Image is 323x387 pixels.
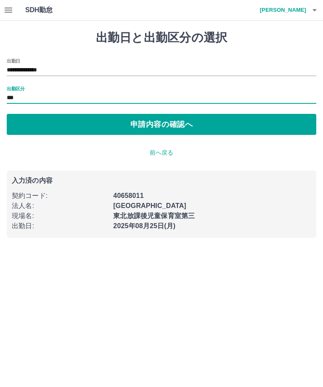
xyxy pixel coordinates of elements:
[7,58,20,64] label: 出勤日
[12,211,108,221] p: 現場名 :
[12,221,108,231] p: 出勤日 :
[113,202,186,209] b: [GEOGRAPHIC_DATA]
[113,212,195,219] b: 東北放課後児童保育室第三
[7,114,316,135] button: 申請内容の確認へ
[7,85,24,92] label: 出勤区分
[12,177,311,184] p: 入力済の内容
[7,148,316,157] p: 前へ戻る
[12,201,108,211] p: 法人名 :
[113,222,175,229] b: 2025年08月25日(月)
[7,31,316,45] h1: 出勤日と出勤区分の選択
[113,192,143,199] b: 40658011
[12,191,108,201] p: 契約コード :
